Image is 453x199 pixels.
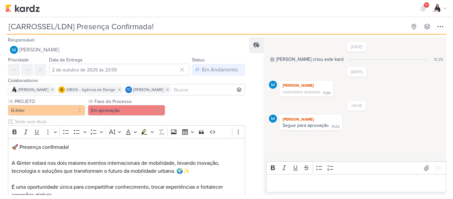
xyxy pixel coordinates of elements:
[12,143,242,151] p: 🚀 Presença confirmada!
[58,86,65,93] img: IDBOX - Agência de Design
[127,88,131,92] p: Td
[276,56,344,63] div: [PERSON_NAME] criou este kard
[8,57,29,63] label: Prioridade
[425,2,428,8] span: 9+
[192,57,205,63] label: Status
[8,37,34,43] label: Responsável
[283,123,329,128] div: Segue para aprovação
[283,90,320,94] span: comentário deletado
[323,91,330,96] div: 11:39
[8,77,245,84] div: Colaboradores
[12,183,242,199] p: É uma oportunidade única para compartilhar conhecimento, trocar experiências e fortalecer conexõe...
[18,87,48,93] span: [PERSON_NAME]
[8,125,245,138] div: Editor toolbar
[125,86,132,93] div: Thais de carvalho
[8,44,245,56] button: [PERSON_NAME]
[10,86,17,93] img: Amannda Primo
[269,81,277,89] img: MARIANA MIRANDA
[269,115,277,123] img: MARIANA MIRANDA
[133,87,163,93] span: [PERSON_NAME]
[266,174,446,192] div: Editor editing area: main
[7,21,407,33] input: Kard Sem Título
[432,4,441,13] img: Amannda Primo
[66,87,115,93] span: IDBOX - Agência de Design
[14,98,85,105] label: PROJETO
[332,124,340,130] div: 15:52
[173,86,243,94] input: Buscar
[19,46,59,54] span: [PERSON_NAME]
[88,105,165,116] button: Em aprovação
[13,118,245,125] input: Texto sem título
[49,57,82,63] label: Data de Entrega
[281,116,341,123] div: [PERSON_NAME]
[8,105,85,116] button: G-Inter
[12,151,242,175] p: A Ginter estará nos dois maiores eventos internacionais de mobilidade, levando inovação, tecnolog...
[192,64,245,76] button: Em Andamento
[202,66,238,74] div: Em Andamento
[281,82,332,89] div: [PERSON_NAME]
[94,98,165,105] label: Fase do Processo
[10,46,18,54] img: MARIANA MIRANDA
[266,161,446,174] div: Editor toolbar
[5,4,40,12] img: kardz.app
[49,64,189,76] input: Select a date
[434,56,443,62] div: 12:25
